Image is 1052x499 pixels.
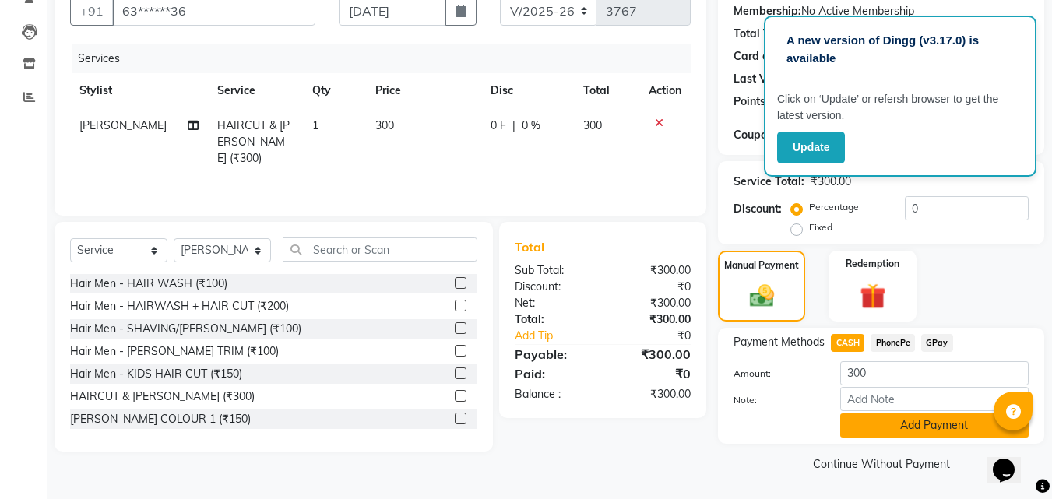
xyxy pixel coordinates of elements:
[283,237,477,262] input: Search or Scan
[721,456,1041,473] a: Continue Without Payment
[70,388,255,405] div: HAIRCUT & [PERSON_NAME] (₹300)
[312,118,318,132] span: 1
[503,279,603,295] div: Discount:
[70,411,251,427] div: [PERSON_NAME] COLOUR 1 (₹150)
[603,386,702,402] div: ₹300.00
[734,93,769,110] div: Points:
[603,364,702,383] div: ₹0
[809,220,832,234] label: Fixed
[366,73,481,108] th: Price
[303,73,366,108] th: Qty
[734,127,832,143] div: Coupon Code
[603,311,702,328] div: ₹300.00
[603,279,702,295] div: ₹0
[503,386,603,402] div: Balance :
[503,262,603,279] div: Sub Total:
[620,328,703,344] div: ₹0
[722,367,828,381] label: Amount:
[742,282,782,310] img: _cash.svg
[846,257,899,271] label: Redemption
[503,345,603,364] div: Payable:
[921,334,953,352] span: GPay
[734,334,825,350] span: Payment Methods
[639,73,691,108] th: Action
[583,118,602,132] span: 300
[208,73,303,108] th: Service
[79,118,167,132] span: [PERSON_NAME]
[734,48,797,65] div: Card on file:
[852,280,894,312] img: _gift.svg
[574,73,640,108] th: Total
[70,343,279,360] div: Hair Men - [PERSON_NAME] TRIM (₹100)
[987,437,1036,483] iframe: chat widget
[777,91,1023,124] p: Click on ‘Update’ or refersh browser to get the latest version.
[217,118,290,165] span: HAIRCUT & [PERSON_NAME] (₹300)
[72,44,702,73] div: Services
[503,364,603,383] div: Paid:
[603,345,702,364] div: ₹300.00
[503,295,603,311] div: Net:
[734,26,795,42] div: Total Visits:
[603,295,702,311] div: ₹300.00
[503,311,603,328] div: Total:
[70,73,208,108] th: Stylist
[734,3,801,19] div: Membership:
[734,71,786,87] div: Last Visit:
[840,387,1029,411] input: Add Note
[840,361,1029,385] input: Amount
[603,262,702,279] div: ₹300.00
[777,132,845,163] button: Update
[70,298,289,315] div: Hair Men - HAIRWASH + HAIR CUT (₹200)
[70,276,227,292] div: Hair Men - HAIR WASH (₹100)
[786,32,1014,67] p: A new version of Dingg (v3.17.0) is available
[512,118,515,134] span: |
[70,366,242,382] div: Hair Men - KIDS HAIR CUT (₹150)
[811,174,851,190] div: ₹300.00
[70,321,301,337] div: Hair Men - SHAVING/[PERSON_NAME] (₹100)
[375,118,394,132] span: 300
[722,393,828,407] label: Note:
[734,201,782,217] div: Discount:
[724,258,799,272] label: Manual Payment
[515,239,551,255] span: Total
[831,334,864,352] span: CASH
[481,73,574,108] th: Disc
[871,334,915,352] span: PhonePe
[503,328,619,344] a: Add Tip
[522,118,540,134] span: 0 %
[734,3,1029,19] div: No Active Membership
[734,174,804,190] div: Service Total:
[491,118,506,134] span: 0 F
[809,200,859,214] label: Percentage
[840,413,1029,438] button: Add Payment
